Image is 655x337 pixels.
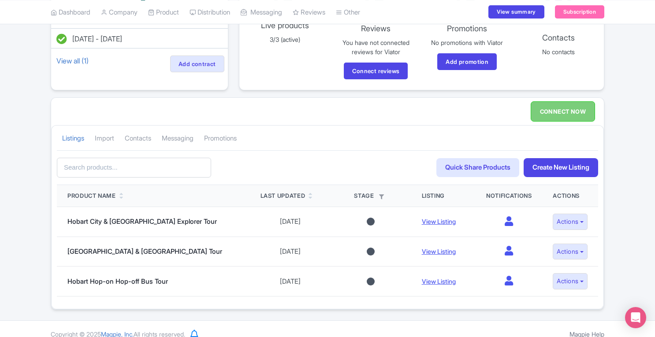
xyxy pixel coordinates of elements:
[335,22,416,34] p: Reviews
[245,35,325,44] p: 3/3 (active)
[553,273,588,289] button: Actions
[542,185,598,207] th: Actions
[67,192,116,200] div: Product Name
[379,194,384,199] i: Filter by stage
[344,63,408,79] a: Connect reviews
[476,185,542,207] th: Notifications
[422,218,456,225] a: View Listing
[57,158,211,178] input: Search products...
[437,53,497,70] a: Add promotion
[625,307,646,328] div: Open Intercom Messenger
[170,56,224,72] a: Add contract
[62,126,84,151] a: Listings
[436,158,519,177] a: Quick Share Products
[518,47,599,56] p: No contacts
[204,126,237,151] a: Promotions
[427,38,507,47] p: No promotions with Viator
[67,247,222,256] a: [GEOGRAPHIC_DATA] & [GEOGRAPHIC_DATA] Tour
[422,248,456,255] a: View Listing
[335,38,416,56] p: You have not connected reviews for Viator
[531,101,595,122] a: CONNECT NOW
[341,192,400,200] div: Stage
[518,32,599,44] p: Contacts
[55,55,90,67] a: View all (1)
[250,237,331,267] td: [DATE]
[427,22,507,34] p: Promotions
[67,277,168,285] a: Hobart Hop-on Hop-off Bus Tour
[553,244,588,260] button: Actions
[261,192,305,200] div: Last Updated
[245,19,325,31] p: Live products
[553,214,588,230] button: Actions
[488,5,544,19] a: View summary
[125,126,151,151] a: Contacts
[250,267,331,296] td: [DATE]
[95,126,114,151] a: Import
[72,34,122,43] span: [DATE] - [DATE]
[250,207,331,237] td: [DATE]
[555,5,604,19] a: Subscription
[411,185,476,207] th: Listing
[422,278,456,285] a: View Listing
[162,126,194,151] a: Messaging
[67,217,217,226] a: Hobart City & [GEOGRAPHIC_DATA] Explorer Tour
[524,158,598,177] a: Create New Listing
